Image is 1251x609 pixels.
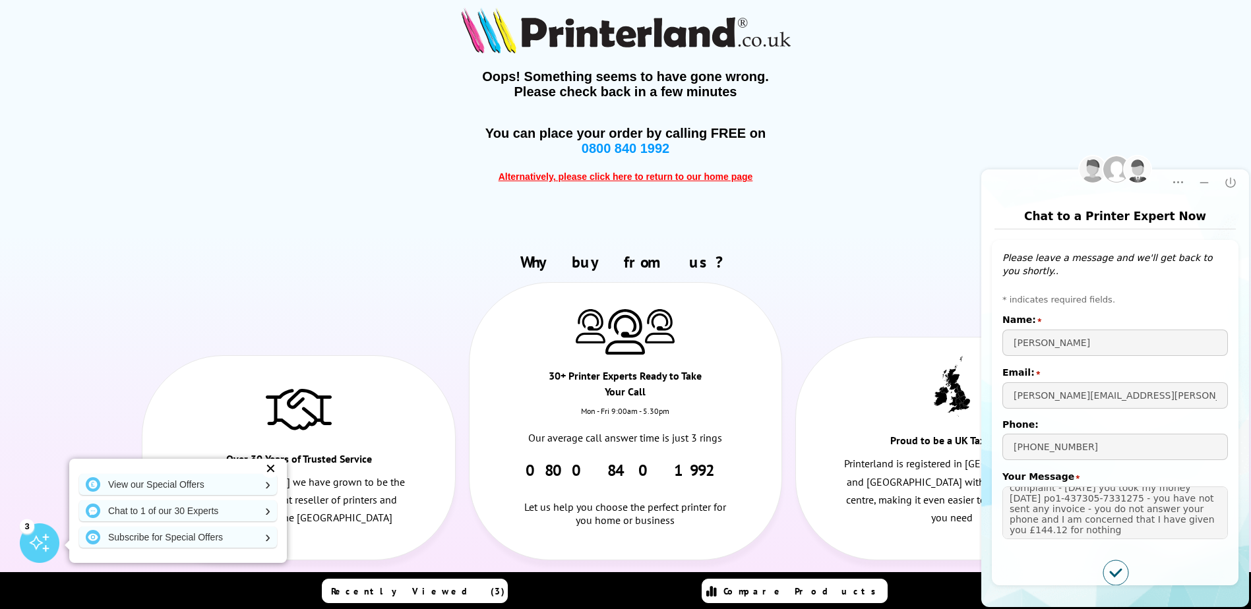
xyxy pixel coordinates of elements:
img: Printer Experts [645,309,675,343]
p: Established in [DATE] we have grown to be the largest independent reseller of printers and consum... [189,473,408,527]
p: Our average call answer time is just 3 rings [516,429,735,447]
div: 3 [20,519,34,533]
img: Printer Experts [576,309,605,343]
a: Subscribe for Special Offers [79,527,277,548]
div: Over 30 Years of Trusted Service [221,451,377,473]
a: View our Special Offers [79,474,277,495]
p: Printerland is registered in [GEOGRAPHIC_DATA] and [GEOGRAPHIC_DATA] with a UK based call centre,... [843,455,1062,527]
a: Compare Products [702,579,888,603]
span: You can place your order by calling FREE on [485,126,766,140]
a: Recently Viewed (3) [322,579,508,603]
a: 0800 840 1992 [526,460,725,480]
div: Proud to be a UK Tax-Payer [874,432,1030,455]
h2: Why buy from us? [135,252,1115,272]
img: Trusted Service [266,382,332,435]
img: UK tax payer [934,356,970,417]
div: 30+ Printer Experts Ready to Take Your Call [547,368,704,406]
div: Let us help you choose the perfect printer for you home or business [516,480,735,527]
a: Chat to 1 of our 30 Experts [79,500,277,521]
span: Oops! Something seems to have gone wrong. Please check back in a few minutes [135,69,1115,100]
span: Recently Viewed (3) [331,585,505,597]
span: Compare Products [723,585,883,597]
div: ✕ [261,459,280,478]
span: 0800 840 1992 [582,141,669,156]
span: Alternatively, please click here to return to our home page [499,171,753,182]
a: Alternatively, please click here to return to our home page [499,169,753,183]
img: Printer Experts [605,309,645,355]
iframe: chat window [979,148,1251,609]
div: Mon - Fri 9:00am - 5.30pm [470,406,782,429]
